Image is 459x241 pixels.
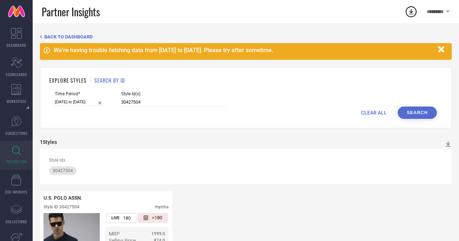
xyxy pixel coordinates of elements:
[7,99,26,104] span: WORKSPACE
[138,213,168,223] div: Number of days since the style was first listed on the platform
[44,34,93,40] span: BACK TO DASHBOARD
[5,189,28,195] span: CDC INSIGHTS
[6,159,26,164] span: INSPIRATION
[54,47,434,54] div: We're having trouble fetching data from [DATE] to [DATE]. Please try after sometime.
[44,195,82,201] span: U.S. POLO ASSN.
[121,91,226,96] span: Style Id(s)
[152,215,162,221] span: >180
[7,42,26,48] span: DASHBOARD
[123,215,131,221] span: 180
[44,204,79,209] div: Style ID: 30427504
[151,231,165,236] span: 1999.0
[55,91,105,96] span: Time Period*
[40,139,57,145] div: 1 Styles
[55,98,105,106] input: Select time period
[94,76,125,84] h1: SEARCH BY ID
[49,158,443,163] div: Style Ids
[5,130,28,136] span: SUGGESTIONS
[121,98,226,107] input: Enter comma separated style ids e.g. 12345, 67890
[106,213,136,223] div: Number of days the style has been live on the platform
[53,168,73,173] span: 30427504
[361,110,387,116] span: CLEAR ALL
[111,216,119,220] span: LIVE
[42,4,100,19] span: Partner Insights
[109,231,120,237] span: MRP
[398,107,437,119] button: Search
[40,34,452,40] div: Back TO Dashboard
[49,76,87,84] h1: EXPLORE STYLES
[6,219,27,224] span: COLLECTIONS
[405,5,418,18] div: Open download list
[155,204,169,209] div: myntra
[6,72,27,77] span: SCORECARDS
